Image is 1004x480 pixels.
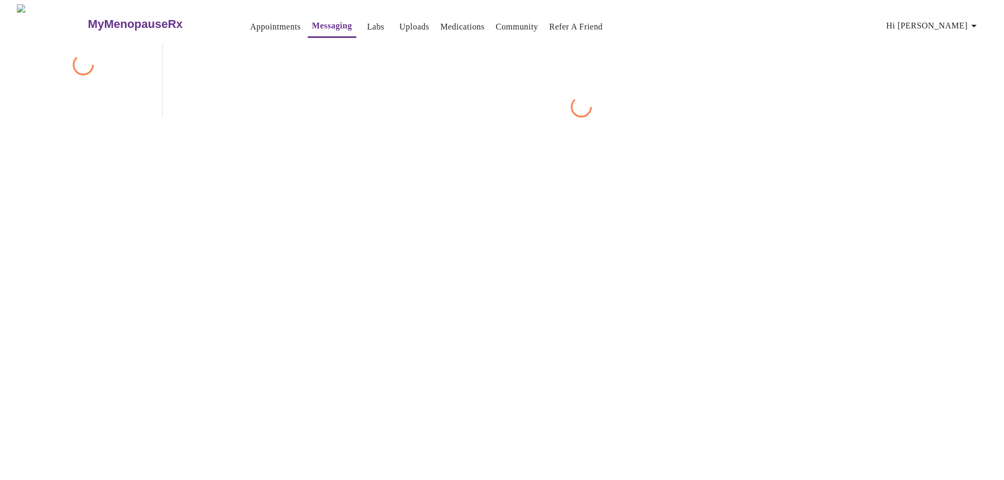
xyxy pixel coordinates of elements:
[88,17,183,31] h3: MyMenopauseRx
[436,16,489,37] button: Medications
[367,19,384,34] a: Labs
[359,16,393,37] button: Labs
[399,19,430,34] a: Uploads
[440,19,484,34] a: Medications
[86,6,225,43] a: MyMenopauseRx
[882,15,984,36] button: Hi [PERSON_NAME]
[886,18,980,33] span: Hi [PERSON_NAME]
[308,15,356,38] button: Messaging
[492,16,543,37] button: Community
[496,19,539,34] a: Community
[545,16,607,37] button: Refer a Friend
[250,19,301,34] a: Appointments
[312,18,352,33] a: Messaging
[17,4,86,44] img: MyMenopauseRx Logo
[549,19,603,34] a: Refer a Friend
[246,16,305,37] button: Appointments
[395,16,434,37] button: Uploads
